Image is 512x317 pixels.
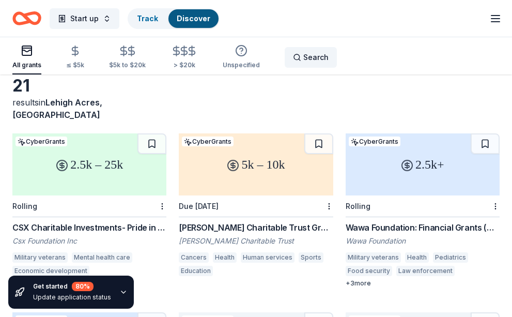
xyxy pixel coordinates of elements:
div: Rolling [346,202,370,210]
button: Search [285,47,337,68]
span: Search [303,51,329,64]
div: Education [179,266,213,276]
div: Military veterans [12,252,68,263]
div: Wawa Foundation: Financial Grants (Grants over $2,500) [346,221,500,234]
span: Start up [70,12,99,25]
button: TrackDiscover [128,8,220,29]
button: Start up [50,8,119,29]
div: Wawa Foundation [346,236,500,246]
a: Discover [177,14,210,23]
div: Law enforcement [396,266,455,276]
div: Economic development [12,266,89,276]
div: Rolling [12,202,37,210]
div: Pediatrics [433,252,468,263]
div: CyberGrants [349,137,400,146]
div: 80 % [72,282,94,291]
a: 5k – 10kCyberGrantsDue [DATE][PERSON_NAME] Charitable Trust Grants[PERSON_NAME] Charitable TrustC... [179,133,333,279]
div: CyberGrants [15,137,67,146]
a: Track [137,14,158,23]
div: > $20k [170,61,198,69]
div: Health [405,252,429,263]
div: Military veterans [346,252,401,263]
span: Lehigh Acres, [GEOGRAPHIC_DATA] [12,97,102,120]
div: Human services [241,252,294,263]
div: 21 [12,76,125,96]
div: ≤ $5k [66,61,84,69]
div: Get started [33,282,111,291]
div: $5k to $20k [109,61,146,69]
div: Unspecified [223,61,260,69]
button: $5k to $20k [109,41,146,74]
div: 5k – 10k [179,133,333,195]
div: [PERSON_NAME] Charitable Trust [179,236,333,246]
div: [PERSON_NAME] Charitable Trust Grants [179,221,333,234]
button: All grants [12,40,41,74]
button: > $20k [170,41,198,74]
a: 2.5k – 25kCyberGrantsRollingCSX Charitable Investments- Pride in Service GrantsCsx Foundation Inc... [12,133,166,288]
button: Unspecified [223,40,260,74]
button: ≤ $5k [66,41,84,74]
div: Mental health care [72,252,132,263]
div: Food security [346,266,392,276]
div: All grants [12,61,41,69]
div: Csx Foundation Inc [12,236,166,246]
a: Home [12,6,41,31]
div: Sports [299,252,323,263]
div: results [12,96,125,121]
div: Due [DATE] [179,202,219,210]
div: CSX Charitable Investments- Pride in Service Grants [12,221,166,234]
div: CyberGrants [182,137,234,146]
div: Health [213,252,237,263]
div: 2.5k+ [346,133,500,195]
span: in [12,97,102,120]
div: + 3 more [346,279,500,288]
div: 2.5k – 25k [12,133,166,195]
div: Update application status [33,293,111,301]
a: 2.5k+CyberGrantsRollingWawa Foundation: Financial Grants (Grants over $2,500)Wawa FoundationMilit... [346,133,500,288]
div: Cancers [179,252,209,263]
